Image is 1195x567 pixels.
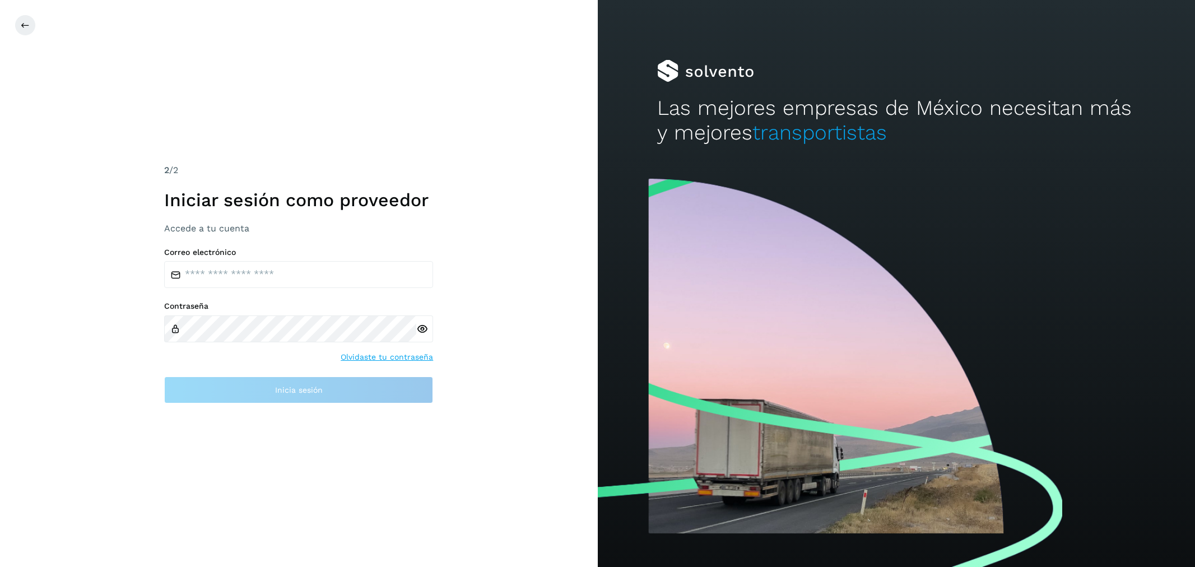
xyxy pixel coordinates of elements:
[164,165,169,175] span: 2
[164,164,433,177] div: /2
[275,386,323,394] span: Inicia sesión
[657,96,1135,146] h2: Las mejores empresas de México necesitan más y mejores
[164,377,433,403] button: Inicia sesión
[164,248,433,257] label: Correo electrónico
[164,189,433,211] h1: Iniciar sesión como proveedor
[164,223,433,234] h3: Accede a tu cuenta
[752,120,887,145] span: transportistas
[341,351,433,363] a: Olvidaste tu contraseña
[164,301,433,311] label: Contraseña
